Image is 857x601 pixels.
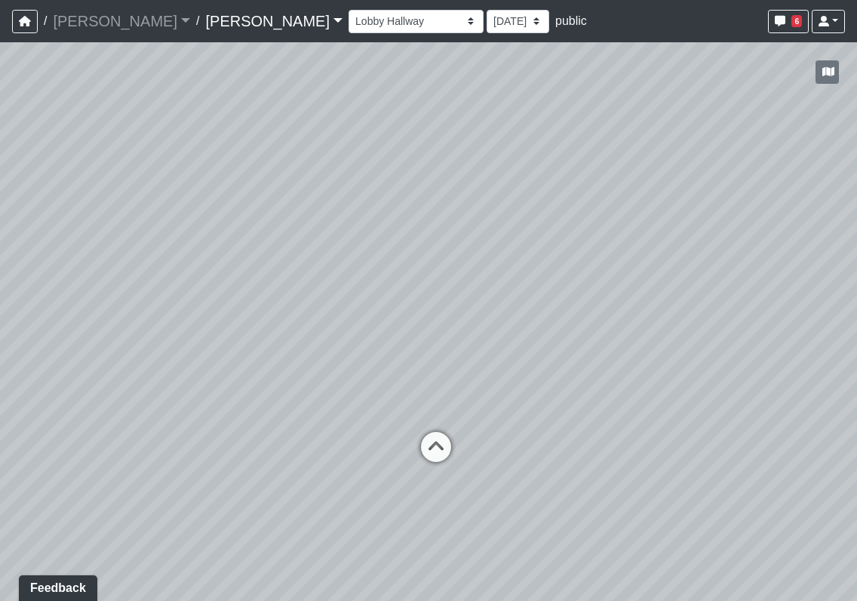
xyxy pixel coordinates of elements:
[53,6,190,36] a: [PERSON_NAME]
[190,6,205,36] span: /
[38,6,53,36] span: /
[11,571,100,601] iframe: Ybug feedback widget
[791,15,802,27] span: 6
[768,10,809,33] button: 6
[555,14,587,27] span: public
[205,6,342,36] a: [PERSON_NAME]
